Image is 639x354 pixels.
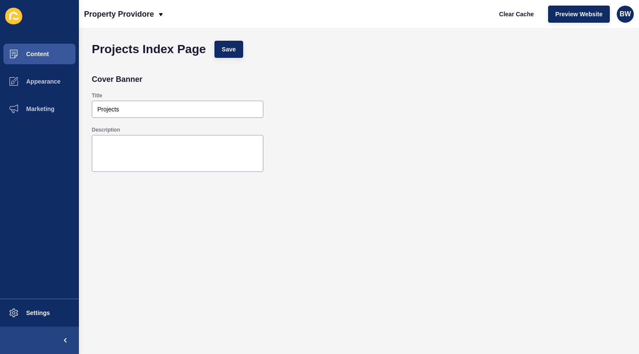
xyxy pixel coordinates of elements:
[92,45,206,54] h1: Projects Index Page
[620,10,631,18] span: BW
[222,45,236,54] span: Save
[499,10,534,18] span: Clear Cache
[555,10,603,18] span: Preview Website
[84,3,154,25] p: Property Providore
[214,41,243,58] button: Save
[492,6,541,23] button: Clear Cache
[92,126,120,133] label: Description
[548,6,610,23] button: Preview Website
[92,75,142,84] h2: Cover Banner
[92,92,102,99] label: Title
